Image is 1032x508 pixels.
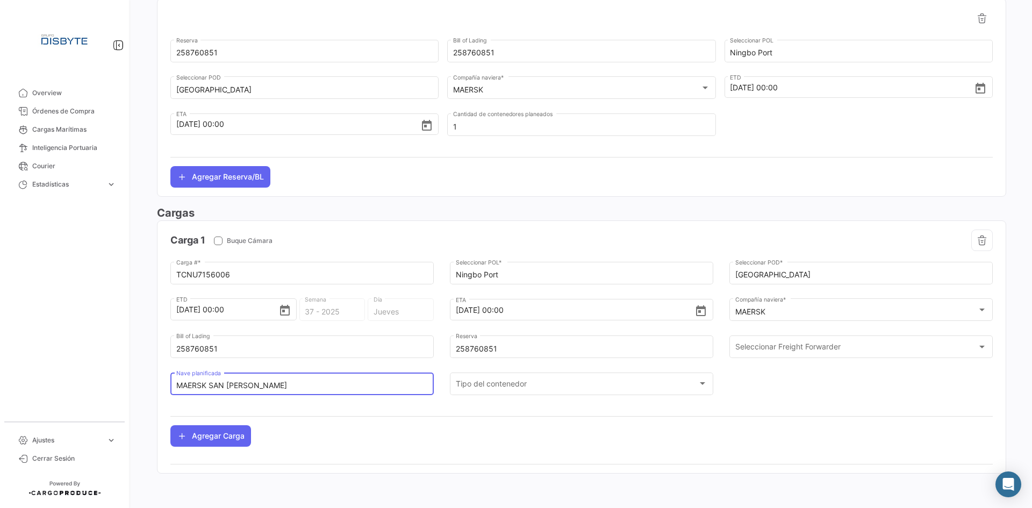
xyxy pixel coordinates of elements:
div: Abrir Intercom Messenger [995,471,1021,497]
img: Logo+disbyte.jpeg [38,13,91,67]
h4: Carga 1 [170,233,205,248]
span: Cerrar Sesión [32,454,116,463]
input: Seleccionar una fecha [730,69,974,106]
mat-select-trigger: MAERSK [735,307,765,316]
a: Cargas Marítimas [9,120,120,139]
input: Escriba para buscar... [735,270,987,280]
span: Overview [32,88,116,98]
button: Open calendar [420,119,433,131]
button: Open calendar [694,304,707,316]
input: Escriba para buscar... [456,270,708,280]
input: Seleccionar una fecha [176,105,420,143]
a: Overview [9,84,120,102]
a: Courier [9,157,120,175]
button: Open calendar [278,304,291,316]
button: Agregar Carga [170,425,251,447]
button: Open calendar [974,82,987,94]
span: Estadísticas [32,180,102,189]
span: expand_more [106,180,116,189]
a: Inteligencia Portuaria [9,139,120,157]
span: Cargas Marítimas [32,125,116,134]
span: Órdenes de Compra [32,106,116,116]
span: Tipo del contenedor [456,381,698,390]
span: Inteligencia Portuaria [32,143,116,153]
input: Escriba para buscar... [176,85,433,95]
span: expand_more [106,435,116,445]
a: Órdenes de Compra [9,102,120,120]
span: Ajustes [32,435,102,445]
mat-select-trigger: MAERSK [453,85,483,94]
span: Buque Cámara [227,236,273,246]
input: Escriba para buscar... [730,48,987,58]
span: Courier [32,161,116,171]
button: Agregar Reserva/BL [170,166,270,188]
input: Seleccionar una fecha [456,291,695,329]
input: Seleccionar una fecha [176,291,278,328]
span: Seleccionar Freight Forwarder [735,345,978,354]
h3: Cargas [157,205,1006,220]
